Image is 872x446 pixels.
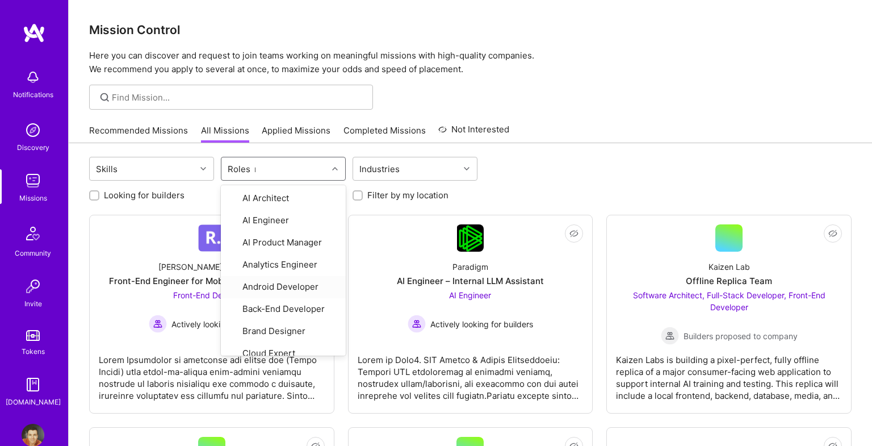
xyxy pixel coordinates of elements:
label: Looking for builders [104,189,185,201]
a: Company LogoParadigmAI Engineer – Internal LLM AssistantAI Engineer Actively looking for builders... [358,224,584,404]
div: Front-End Engineer for Mobile App Enhancements [109,275,315,287]
div: AI Architect [228,192,339,205]
i: icon EyeClosed [828,229,837,238]
img: Actively looking for builders [408,315,426,333]
img: Company Logo [457,224,484,252]
img: guide book [22,373,44,396]
div: Lorem ip Dolo4. SIT Ametco & Adipis Elitseddoeiu: Tempori UTL etdoloremag al enimadmi veniamq, no... [358,345,584,402]
i: icon Chevron [200,166,206,172]
img: tokens [26,330,40,341]
div: AI Engineer [228,214,339,227]
img: logo [23,23,45,43]
a: Kaizen LabOffline Replica TeamSoftware Architect, Full-Stack Developer, Front-End Developer Build... [616,224,842,404]
img: Invite [22,275,44,298]
img: Actively looking for builders [149,315,167,333]
div: Brand Designer [228,325,339,338]
a: Recommended Missions [89,124,188,143]
div: [DOMAIN_NAME] [6,396,61,408]
img: Community [19,220,47,247]
a: Completed Missions [343,124,426,143]
div: Back-End Developer [228,303,339,316]
div: Discovery [17,141,49,153]
img: discovery [22,119,44,141]
i: icon Chevron [332,166,338,172]
i: icon Chevron [464,166,469,172]
div: Skills [93,161,120,177]
h3: Mission Control [89,23,852,37]
div: Analytics Engineer [228,259,339,272]
img: Company Logo [198,224,225,252]
a: All Missions [201,124,249,143]
div: Community [15,247,51,259]
div: Paradigm [452,261,488,273]
div: Kaizen Labs is building a pixel-perfect, fully offline replica of a major consumer-facing web app... [616,345,842,402]
div: AI Product Manager [228,236,339,249]
i: icon SearchGrey [98,91,111,104]
div: Cloud Expert [228,347,339,360]
div: Invite [24,298,42,310]
div: Roles [225,161,253,177]
span: Front-End Developer [173,290,250,300]
div: Tokens [22,345,45,357]
div: Kaizen Lab [708,261,750,273]
input: Find Mission... [112,91,364,103]
span: Builders proposed to company [684,330,798,342]
img: Builders proposed to company [661,327,679,345]
label: Filter by my location [367,189,448,201]
span: Actively looking for builders [430,318,533,330]
div: Lorem Ipsumdolor si ametconse adi elitse doe (Tempo Incidi) utla etdol-ma-aliqua enim-admini veni... [99,345,325,402]
div: AI Engineer – Internal LLM Assistant [397,275,544,287]
span: AI Engineer [449,290,491,300]
img: teamwork [22,169,44,192]
i: icon EyeClosed [569,229,578,238]
p: Here you can discover and request to join teams working on meaningful missions with high-quality ... [89,49,852,76]
div: [PERSON_NAME] Healthcare [158,261,265,273]
a: Applied Missions [262,124,330,143]
div: Notifications [13,89,53,101]
span: Actively looking for builders [171,318,274,330]
div: Offline Replica Team [686,275,772,287]
img: bell [22,66,44,89]
div: Android Developer [228,281,339,294]
div: Missions [19,192,47,204]
a: Company Logo[PERSON_NAME] HealthcareFront-End Engineer for Mobile App EnhancementsFront-End Devel... [99,224,325,404]
span: Software Architect, Full-Stack Developer, Front-End Developer [633,290,825,312]
div: Industries [357,161,403,177]
a: Not Interested [438,123,509,143]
